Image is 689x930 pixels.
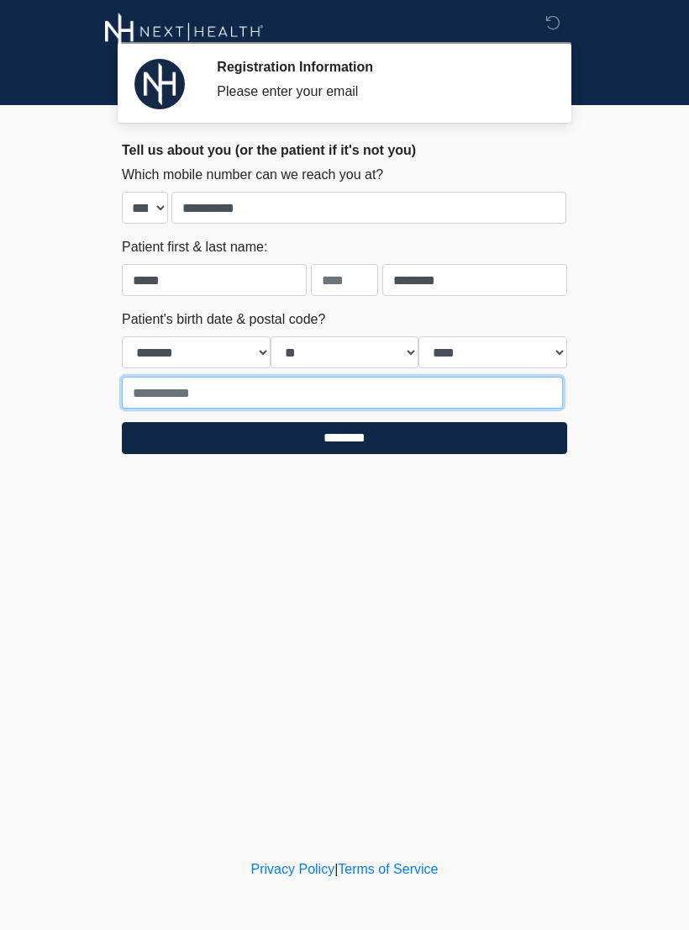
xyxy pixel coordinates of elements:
a: Privacy Policy [251,862,335,876]
a: Terms of Service [338,862,438,876]
label: Patient's birth date & postal code? [122,309,325,330]
a: | [334,862,338,876]
h2: Tell us about you (or the patient if it's not you) [122,142,567,158]
img: Next-Health Montecito Logo [105,13,264,50]
img: Agent Avatar [134,59,185,109]
label: Which mobile number can we reach you at? [122,165,383,185]
div: Please enter your email [217,82,542,102]
h2: Registration Information [217,59,542,75]
label: Patient first & last name: [122,237,267,257]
